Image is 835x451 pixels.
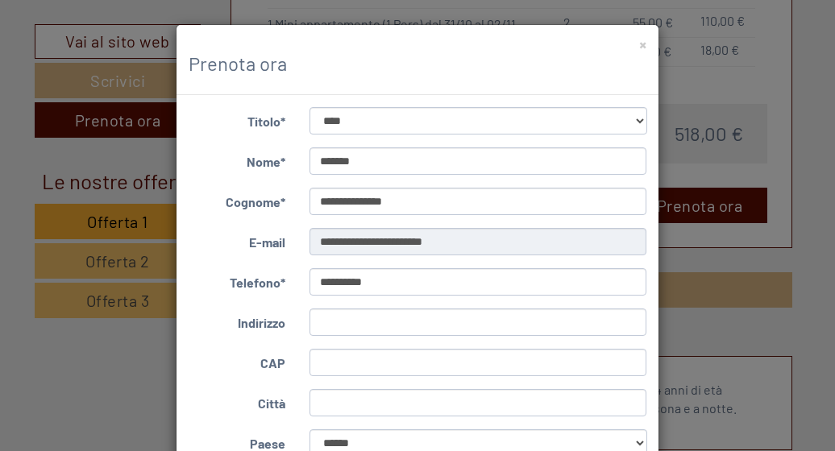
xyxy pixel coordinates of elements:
[177,308,297,333] label: Indirizzo
[177,107,297,131] label: Titolo*
[177,268,297,292] label: Telefono*
[177,349,297,373] label: CAP
[639,35,646,52] button: ×
[226,12,286,39] div: [DATE]
[12,43,247,93] div: Buon giorno, come possiamo aiutarla?
[189,53,646,74] h3: Prenota ora
[177,147,297,172] label: Nome*
[177,188,297,212] label: Cognome*
[24,47,239,60] div: Appartements & Wellness [PERSON_NAME]
[24,78,239,89] small: 00:26
[177,228,297,252] label: E-mail
[177,389,297,413] label: Città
